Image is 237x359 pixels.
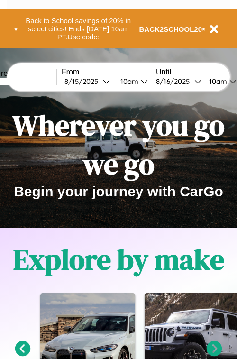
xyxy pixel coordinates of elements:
button: 8/15/2025 [62,76,113,86]
button: 10am [113,76,151,86]
div: 10am [116,77,141,86]
button: Back to School savings of 20% in select cities! Ends [DATE] 10am PT.Use code: [18,14,139,44]
label: From [62,68,151,76]
h1: Explore by make [13,240,224,279]
div: 8 / 16 / 2025 [156,77,194,86]
div: 10am [204,77,229,86]
b: BACK2SCHOOL20 [139,25,202,33]
div: 8 / 15 / 2025 [64,77,103,86]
